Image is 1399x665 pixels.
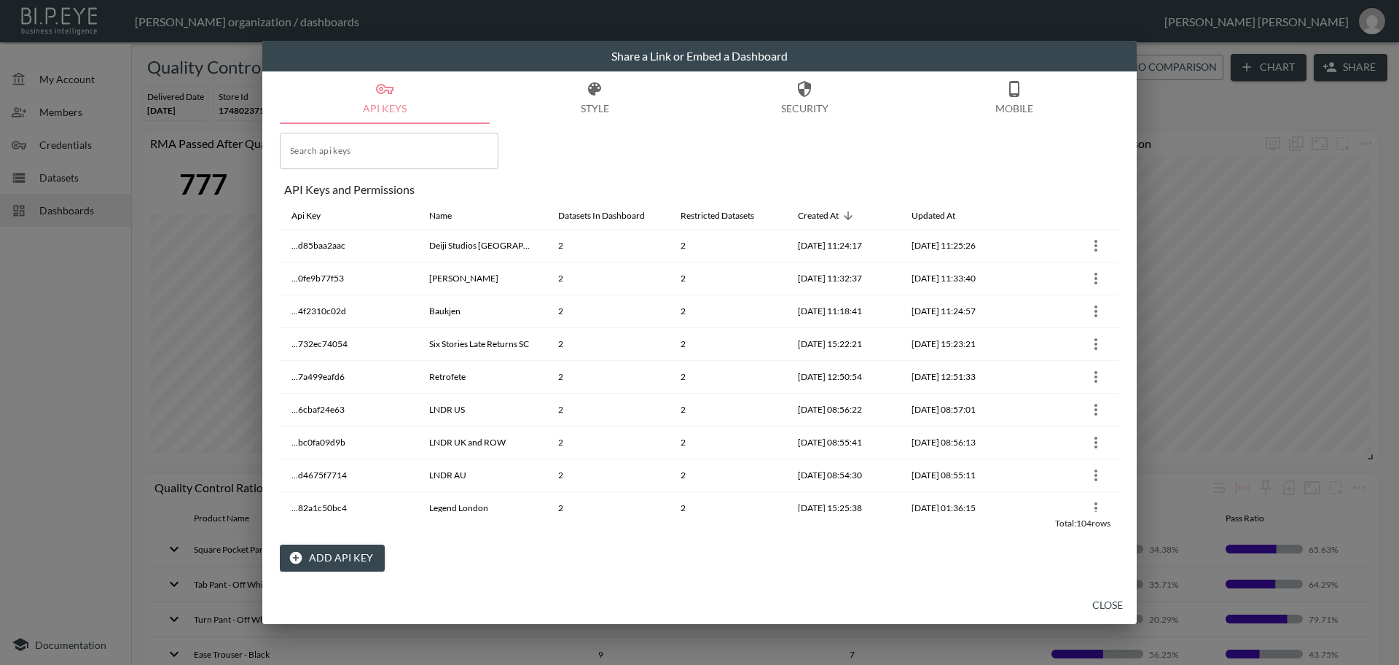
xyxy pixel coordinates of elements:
span: Total: 104 rows [1055,518,1110,529]
th: 2025-07-22, 15:22:21 [786,328,900,361]
th: Six Stories Late Returns SC [418,328,546,361]
th: 2025-10-03, 11:25:26 [900,230,1011,262]
button: more [1084,497,1108,520]
th: 2025-06-10, 08:56:22 [786,394,900,427]
div: Name [429,207,452,225]
span: Name [429,207,471,225]
button: more [1084,464,1108,487]
th: 2 [546,394,669,427]
span: Api Key [291,207,340,225]
th: {"key":null,"ref":null,"props":{"row":{"id":"72e68c87-99d2-42fa-84fd-1975d797edba","apiKey":"...b... [1011,427,1119,459]
button: more [1084,267,1108,290]
th: 2 [546,230,669,262]
th: {"key":null,"ref":null,"props":{"row":{"id":"643ee1c5-7c49-40ee-a08a-1eb632d847d1","apiKey":"...6... [1011,394,1119,427]
th: 2 [669,361,786,394]
th: ...82a1c50bc4 [280,492,418,525]
th: {"key":null,"ref":null,"props":{"row":{"id":"b273f5e6-21af-4eb3-a13d-8ce645e389cf","apiKey":"...4... [1011,295,1119,328]
th: {"key":null,"ref":null,"props":{"row":{"id":"85c2dbd1-1599-4edb-8321-c560d5f3938c","apiKey":"...7... [1011,328,1119,361]
button: more [1084,234,1108,257]
th: 2 [669,295,786,328]
th: 2 [546,427,669,459]
th: 2 [669,262,786,295]
button: more [1084,398,1108,421]
div: Created At [798,207,839,225]
h2: Share a Link or Embed a Dashboard [262,41,1137,71]
button: Add API Key [280,545,385,572]
th: ...7a499eafd6 [280,361,418,394]
th: ...0fe9b77f53 [280,262,418,295]
th: 2025-06-10, 08:57:01 [900,394,1011,427]
th: ...bc0fa09d9b [280,427,418,459]
span: Datasets In Dashboard [558,207,664,225]
th: 2 [546,459,669,492]
th: Isabella Oliver [418,262,546,295]
th: ...6cbaf24e63 [280,394,418,427]
button: Mobile [909,71,1119,124]
th: {"key":null,"ref":null,"props":{"row":{"id":"37d24cef-4e92-44f9-ac5c-19273232f666","apiKey":"...d... [1011,230,1119,262]
th: 2025-09-09, 11:33:40 [900,262,1011,295]
th: Legend London [418,492,546,525]
th: LNDR AU [418,459,546,492]
span: Created At [798,207,858,225]
th: 2 [669,328,786,361]
div: Restricted Datasets [681,207,754,225]
th: 2 [669,492,786,525]
th: 2 [546,361,669,394]
th: 2 [546,262,669,295]
div: Updated At [912,207,955,225]
th: Baukjen [418,295,546,328]
th: {"key":null,"ref":null,"props":{"row":{"id":"ae753d4b-f4fd-4ba9-b4ef-0bdbc557fe4f","apiKey":"...0... [1011,262,1119,295]
button: more [1084,431,1108,454]
th: 2025-06-10, 08:54:30 [786,459,900,492]
th: 2025-06-10, 08:55:11 [900,459,1011,492]
th: 2025-09-09, 11:24:57 [900,295,1011,328]
button: more [1084,365,1108,389]
span: Restricted Datasets [681,207,773,225]
button: Style [490,71,699,124]
th: 2025-06-10, 01:36:15 [900,492,1011,525]
div: Datasets In Dashboard [558,207,645,225]
div: Api Key [291,207,321,225]
span: Updated At [912,207,974,225]
th: LNDR US [418,394,546,427]
button: Security [699,71,909,124]
th: Retrofete [418,361,546,394]
th: ...d85baa2aac [280,230,418,262]
th: 2025-06-04, 15:25:38 [786,492,900,525]
th: {"key":null,"ref":null,"props":{"row":{"id":"6c6d4722-915f-400c-8b43-07d6dd8662da","apiKey":"...7... [1011,361,1119,394]
button: Close [1084,592,1131,619]
th: 2 [669,394,786,427]
th: ...732ec74054 [280,328,418,361]
th: {"key":null,"ref":null,"props":{"row":{"id":"9c703483-84bb-43f7-a47e-2a25f8f04752","apiKey":"...d... [1011,459,1119,492]
th: 2025-10-03, 11:24:17 [786,230,900,262]
button: more [1084,332,1108,356]
button: API Keys [280,71,490,124]
th: {"key":null,"ref":null,"props":{"row":{"id":"fe4c5e3f-f504-4993-91b4-c3964dd1bcd1","apiKey":"...8... [1011,492,1119,525]
th: 2025-07-14, 12:51:33 [900,361,1011,394]
th: 2025-09-09, 11:18:41 [786,295,900,328]
th: 2025-09-09, 11:32:37 [786,262,900,295]
th: Deiji Studios US [418,230,546,262]
th: 2025-06-10, 08:55:41 [786,427,900,459]
div: API Keys and Permissions [284,182,1119,196]
th: 2025-06-10, 08:56:13 [900,427,1011,459]
th: ...4f2310c02d [280,295,418,328]
th: 2 [669,427,786,459]
th: 2 [546,295,669,328]
th: 2025-07-22, 15:23:21 [900,328,1011,361]
th: 2 [669,230,786,262]
th: LNDR UK and ROW [418,427,546,459]
th: ...d4675f7714 [280,459,418,492]
th: 2025-07-14, 12:50:54 [786,361,900,394]
th: 2 [546,328,669,361]
th: 2 [546,492,669,525]
th: 2 [669,459,786,492]
button: more [1084,300,1108,323]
